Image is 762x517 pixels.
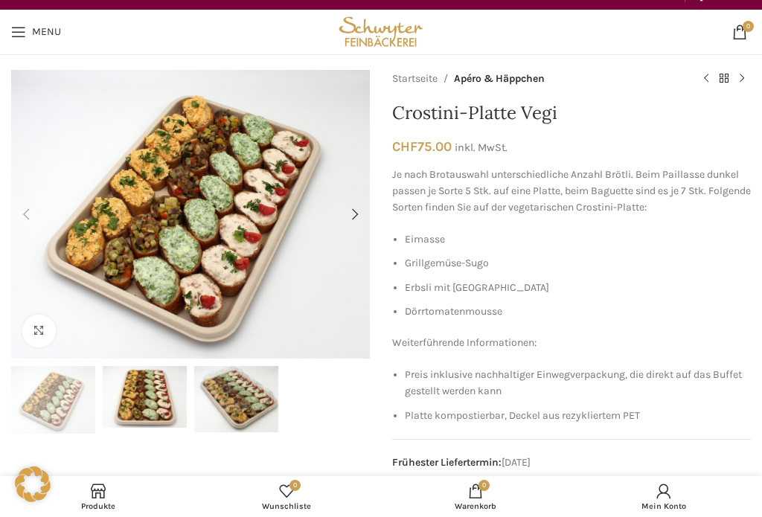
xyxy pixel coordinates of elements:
div: My cart [381,480,570,513]
span: 0 [743,21,754,32]
li: Platte kompostierbar, Deckel aus rezykliertem PET [405,408,751,424]
a: Open mobile menu [4,17,68,47]
li: Dörrtomatenmousse [405,304,751,320]
nav: Breadcrumb [392,70,682,88]
div: 1 / 3 [7,70,374,359]
span: Warenkorb [388,501,563,511]
span: Menu [32,27,61,37]
span: [DATE] [392,455,751,471]
a: Mein Konto [570,480,759,513]
div: 2 / 3 [99,366,190,428]
li: Eimasse [405,231,751,248]
div: 3 / 3 [190,366,282,432]
a: Site logo [336,25,427,37]
span: Produkte [11,501,185,511]
small: inkl. MwSt. [455,141,508,154]
span: Wunschliste [200,501,374,511]
div: 1 / 3 [7,366,99,434]
p: Je nach Brotauswahl unterschiedliche Anzahl Brötli. Beim Paillasse dunkel passen je Sorte 5 Stk. ... [392,167,751,216]
a: Startseite [392,71,438,87]
a: Apéro & Häppchen [454,71,545,87]
bdi: 75.00 [392,138,452,155]
li: Grillgemüse-Sugo [405,255,751,272]
a: 0 [725,17,755,47]
span: Frühester Liefertermin: [392,456,502,469]
li: Preis inklusive nachhaltiger Einwegverpackung, die direkt auf das Buffet gestellt werden kann [405,367,751,400]
li: Erbsli mit [GEOGRAPHIC_DATA] [405,280,751,296]
span: 0 [289,480,301,491]
span: 0 [478,480,490,491]
a: Next product [733,70,751,88]
a: Produkte [4,480,193,513]
div: Next slide [340,199,370,229]
span: CHF [392,138,417,155]
a: 0 Warenkorb [381,480,570,513]
div: Previous slide [11,199,41,229]
div: Meine Wunschliste [193,480,382,513]
a: Previous product [697,70,715,88]
img: Bäckerei Schwyter [336,10,427,54]
span: Mein Konto [577,501,752,511]
h1: Crostini-Platte Vegi [392,103,751,124]
a: 0 Wunschliste [193,480,382,513]
p: Weiterführende Informationen: [392,335,751,351]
